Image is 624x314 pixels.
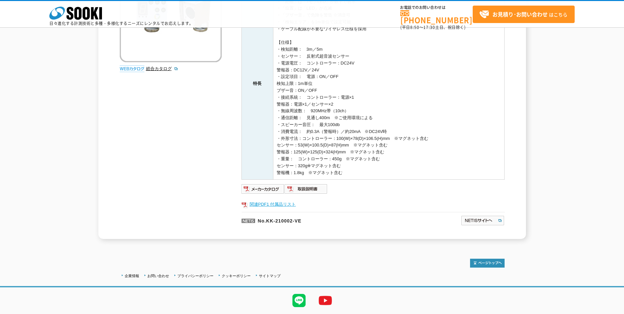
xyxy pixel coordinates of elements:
[400,6,473,10] span: お電話でのお問い合わせは
[400,24,465,30] span: (平日 ～ 土日、祝日除く)
[473,6,575,23] a: お見積り･お問い合わせはこちら
[177,274,213,278] a: プライバシーポリシー
[146,66,178,71] a: 総合カタログ
[470,259,505,268] img: トップページへ
[259,274,281,278] a: サイトマップ
[120,65,144,72] img: webカタログ
[286,287,312,314] img: LINE
[241,184,285,194] img: メーカーカタログ
[241,212,397,228] p: No.KK-210002-VE
[125,274,139,278] a: 企業情報
[410,24,419,30] span: 8:50
[222,274,251,278] a: クッキーポリシー
[400,10,473,24] a: [PHONE_NUMBER]
[241,188,285,193] a: メーカーカタログ
[312,287,338,314] img: YouTube
[241,200,505,209] a: 関連PDF1 付属品リスト
[423,24,435,30] span: 17:30
[492,10,548,18] strong: お見積り･お問い合わせ
[285,188,328,193] a: 取扱説明書
[479,10,567,19] span: はこちら
[461,215,505,226] img: NETISサイトへ
[147,274,169,278] a: お問い合わせ
[285,184,328,194] img: 取扱説明書
[49,21,193,25] p: 日々進化する計測技術と多種・多様化するニーズにレンタルでお応えします。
